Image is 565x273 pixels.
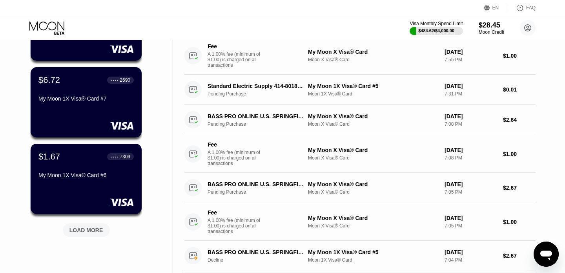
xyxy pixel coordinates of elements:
div: $0.01 [503,86,536,93]
div: Moon X Visa® Card [308,121,438,127]
div: 7:05 PM [445,189,497,195]
div: BASS PRO ONLINE U.S. SPRINGFIELD [GEOGRAPHIC_DATA]Pending PurchaseMy Moon X Visa® CardMoon X Visa... [184,105,536,135]
div: Standard Electric Supply 414-8018586 US [208,83,306,89]
div: ● ● ● ● [111,156,118,158]
div: [DATE] [445,249,497,255]
div: My Moon X Visa® Card [308,49,438,55]
div: BASS PRO ONLINE U.S. SPRINGFIELD [GEOGRAPHIC_DATA] [208,181,306,187]
div: My Moon X Visa® Card [308,113,438,119]
div: BASS PRO ONLINE U.S. SPRINGFIELD [GEOGRAPHIC_DATA]DeclineMy Moon 1X Visa® Card #5Moon 1X Visa® Ca... [184,241,536,271]
div: 7:04 PM [445,257,497,263]
div: My Moon X Visa® Card [308,147,438,153]
div: ● ● ● ● [111,79,118,81]
div: $28.45Moon Credit [479,21,504,35]
iframe: Tombol untuk meluncurkan jendela pesan [534,242,559,267]
div: Moon 1X Visa® Card [308,91,438,97]
div: Moon X Visa® Card [308,57,438,62]
div: My Moon X Visa® Card [308,181,438,187]
div: Moon X Visa® Card [308,223,438,229]
div: BASS PRO ONLINE U.S. SPRINGFIELD [GEOGRAPHIC_DATA]Pending PurchaseMy Moon X Visa® CardMoon X Visa... [184,173,536,203]
div: Pending Purchase [208,189,313,195]
div: My Moon 1X Visa® Card #7 [38,95,134,102]
div: Decline [208,257,313,263]
div: Fee [208,43,262,49]
div: 7:08 PM [445,121,497,127]
div: FAQ [508,4,536,12]
div: [DATE] [445,113,497,119]
div: A 1.00% fee (minimum of $1.00) is charged on all transactions [208,51,266,68]
div: Moon 1X Visa® Card [308,257,438,263]
div: Moon Credit [479,29,504,35]
div: $1.67 [38,152,60,162]
div: [DATE] [445,147,497,153]
div: $1.67● ● ● ●7309My Moon 1X Visa® Card #6 [31,144,142,214]
div: $2.67 [503,185,536,191]
div: $28.45 [479,21,504,29]
div: 7:05 PM [445,223,497,229]
div: $2.64 [503,117,536,123]
div: Moon X Visa® Card [308,189,438,195]
div: BASS PRO ONLINE U.S. SPRINGFIELD [GEOGRAPHIC_DATA] [208,249,306,255]
div: $6.72 [38,75,60,85]
div: EN [492,5,499,11]
div: EN [484,4,508,12]
div: Visa Monthly Spend Limit [410,21,463,26]
div: [DATE] [445,215,497,221]
div: FeeA 1.00% fee (minimum of $1.00) is charged on all transactionsMy Moon X Visa® CardMoon X Visa® ... [184,203,536,241]
div: [DATE] [445,83,497,89]
div: My Moon 1X Visa® Card #5 [308,249,438,255]
div: [DATE] [445,49,497,55]
div: LOAD MORE [57,220,116,237]
div: My Moon 1X Visa® Card #5 [308,83,438,89]
div: $1.00 [503,53,536,59]
div: Pending Purchase [208,121,313,127]
div: 7:55 PM [445,57,497,62]
div: LOAD MORE [69,227,103,234]
div: $6.72● ● ● ●2690My Moon 1X Visa® Card #7 [31,67,142,137]
div: My Moon X Visa® Card [308,215,438,221]
div: BASS PRO ONLINE U.S. SPRINGFIELD [GEOGRAPHIC_DATA] [208,113,306,119]
div: Moon X Visa® Card [308,155,438,161]
div: $2.67 [503,253,536,259]
div: FAQ [526,5,536,11]
div: Fee [208,141,262,148]
div: FeeA 1.00% fee (minimum of $1.00) is charged on all transactionsMy Moon X Visa® CardMoon X Visa® ... [184,135,536,173]
div: My Moon 1X Visa® Card #6 [38,172,134,178]
div: $1.00 [503,219,536,225]
div: $1.00 [503,151,536,157]
div: [DATE] [445,181,497,187]
div: FeeA 1.00% fee (minimum of $1.00) is charged on all transactionsMy Moon X Visa® CardMoon X Visa® ... [184,37,536,75]
div: 2690 [120,77,130,83]
div: Fee [208,209,262,216]
div: Standard Electric Supply 414-8018586 USPending PurchaseMy Moon 1X Visa® Card #5Moon 1X Visa® Card... [184,75,536,105]
div: A 1.00% fee (minimum of $1.00) is charged on all transactions [208,218,266,234]
div: $484.62 / $4,000.00 [418,28,454,33]
div: 7:08 PM [445,155,497,161]
div: Visa Monthly Spend Limit$484.62/$4,000.00 [410,21,463,35]
div: A 1.00% fee (minimum of $1.00) is charged on all transactions [208,150,266,166]
div: 7:31 PM [445,91,497,97]
div: Pending Purchase [208,91,313,97]
div: 7309 [120,154,130,159]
